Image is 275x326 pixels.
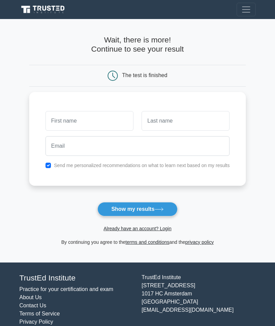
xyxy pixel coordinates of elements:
a: Privacy Policy [19,319,53,325]
button: Toggle navigation [237,3,256,16]
h4: Wait, there is more! Continue to see your result [29,35,246,54]
input: Last name [142,111,230,131]
a: Practice for your certification and exam [19,286,113,292]
a: About Us [19,294,42,300]
label: Send me personalized recommendations on what to learn next based on my results [54,163,230,168]
input: Email [45,136,230,156]
a: Already have an account? Login [104,226,171,231]
button: Show my results [97,202,178,216]
a: terms and conditions [126,239,169,245]
a: Contact Us [19,303,46,308]
a: Terms of Service [19,311,60,316]
h4: TrustEd Institute [19,273,133,283]
div: The test is finished [122,72,167,78]
a: privacy policy [185,239,214,245]
div: By continuing you agree to the and the [25,238,250,246]
input: First name [45,111,133,131]
div: TrustEd Institute [STREET_ADDRESS] 1017 HC Amsterdam [GEOGRAPHIC_DATA] [EMAIL_ADDRESS][DOMAIN_NAME] [137,273,260,326]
